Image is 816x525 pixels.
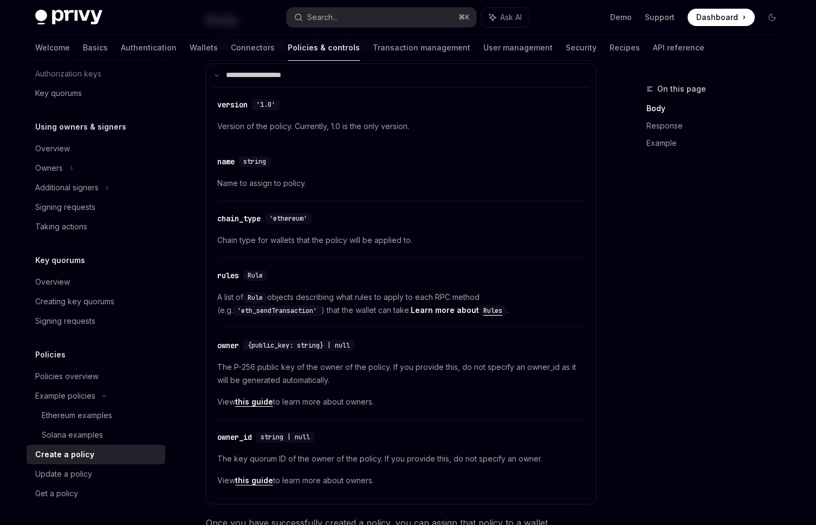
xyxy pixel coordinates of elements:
[217,291,585,317] span: A list of objects describing what rules to apply to each RPC method (e.g. ) that the wallet can t...
[217,432,252,443] div: owner_id
[42,428,103,441] div: Solana examples
[27,367,165,386] a: Policies overview
[35,120,126,133] h5: Using owners & signers
[27,217,165,236] a: Taking actions
[27,445,165,464] a: Create a policy
[610,12,632,23] a: Demo
[35,295,114,308] div: Creating key quorums
[83,35,108,61] a: Basics
[27,425,165,445] a: Solana examples
[217,120,585,133] span: Version of the policy. Currently, 1.0 is the only version.
[688,9,755,26] a: Dashboard
[657,82,706,95] span: On this page
[610,35,640,61] a: Recipes
[35,370,99,383] div: Policies overview
[35,220,87,233] div: Taking actions
[307,11,338,24] div: Search...
[217,99,248,110] div: version
[27,197,165,217] a: Signing requests
[27,464,165,484] a: Update a policy
[35,142,70,155] div: Overview
[190,35,218,61] a: Wallets
[217,234,585,247] span: Chain type for wallets that the policy will be applied to.
[256,100,275,109] span: '1.0'
[483,35,553,61] a: User management
[35,468,92,481] div: Update a policy
[35,10,102,25] img: dark logo
[373,35,470,61] a: Transaction management
[217,474,585,487] span: View to learn more about owners.
[243,157,266,166] span: string
[217,395,585,408] span: View to learn more about owners.
[696,12,738,23] span: Dashboard
[411,305,507,315] a: Learn more aboutRules
[42,409,112,422] div: Ethereum examples
[217,177,585,190] span: Name to assign to policy.
[645,12,675,23] a: Support
[458,13,470,22] span: ⌘ K
[287,8,476,27] button: Search...⌘K
[217,452,585,465] span: The key quorum ID of the owner of the policy. If you provide this, do not specify an owner.
[269,214,307,223] span: 'ethereum'
[35,201,95,214] div: Signing requests
[217,361,585,387] span: The P-256 public key of the owner of the policy. If you provide this, do not specify an owner_id ...
[27,484,165,503] a: Get a policy
[35,162,63,175] div: Owners
[261,433,310,441] span: string | null
[217,340,239,351] div: owner
[35,35,70,61] a: Welcome
[35,389,95,402] div: Example policies
[35,181,99,194] div: Additional signers
[763,9,781,26] button: Toggle dark mode
[479,305,507,316] code: Rules
[217,213,261,224] div: chain_type
[27,311,165,331] a: Signing requests
[35,276,70,289] div: Overview
[35,448,94,461] div: Create a policy
[646,100,789,117] a: Body
[235,476,273,485] a: this guide
[35,487,78,500] div: Get a policy
[35,87,82,100] div: Key quorums
[27,84,165,103] a: Key quorums
[27,139,165,158] a: Overview
[121,35,177,61] a: Authentication
[27,406,165,425] a: Ethereum examples
[217,156,235,167] div: name
[235,397,273,407] a: this guide
[500,12,522,23] span: Ask AI
[35,254,85,267] h5: Key quorums
[288,35,360,61] a: Policies & controls
[653,35,704,61] a: API reference
[35,348,66,361] h5: Policies
[646,135,789,152] a: Example
[217,270,239,281] div: rules
[231,35,275,61] a: Connectors
[243,292,267,303] code: Rule
[482,8,529,27] button: Ask AI
[27,292,165,311] a: Creating key quorums
[35,315,95,328] div: Signing requests
[646,117,789,135] a: Response
[248,271,263,280] span: Rule
[248,341,350,350] span: {public_key: string} | null
[27,272,165,292] a: Overview
[566,35,597,61] a: Security
[233,305,321,316] code: 'eth_sendTransaction'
